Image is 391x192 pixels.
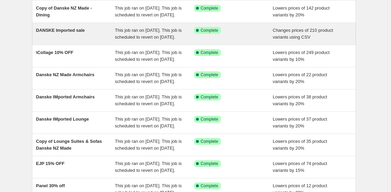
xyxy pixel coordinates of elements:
span: Lowers prices of 38 product variants by 20% [273,94,327,106]
span: Complete [201,161,218,166]
span: Complete [201,183,218,189]
span: EJP 15% OFF [36,161,65,166]
span: \Collage 10% OFF [36,50,74,55]
span: Complete [201,72,218,78]
span: Danske IMported Lounge [36,116,89,122]
span: Complete [201,116,218,122]
span: Lowers prices of 74 product variants by 15% [273,161,327,173]
span: Danske NZ Made Armchairs [36,72,94,77]
span: Lowers prices of 22 product variants by 20% [273,72,327,84]
span: Lowers prices of 35 product variants by 20% [273,139,327,151]
span: This job ran on [DATE]. This job is scheduled to revert on [DATE]. [115,50,182,62]
span: Complete [201,94,218,100]
span: Lowers prices of 37 product variants by 20% [273,116,327,128]
span: This job ran on [DATE]. This job is scheduled to revert on [DATE]. [115,116,182,128]
span: Lowers prices of 142 product variants by 20% [273,5,330,17]
span: Panel 30% off [36,183,65,188]
span: Copy of Danske NZ Made - Dining [36,5,92,17]
span: This job ran on [DATE]. This job is scheduled to revert on [DATE]. [115,72,182,84]
span: Complete [201,139,218,144]
span: Changes prices of 210 product variants using CSV [273,28,333,40]
span: This job ran on [DATE]. This job is scheduled to revert on [DATE]. [115,5,182,17]
span: This job ran on [DATE]. This job is scheduled to revert on [DATE]. [115,28,182,40]
span: Complete [201,5,218,11]
span: Danske IMported Armchairs [36,94,95,99]
span: DANSKE Imported sale [36,28,85,33]
span: Lowers prices of 249 product variants by 10% [273,50,330,62]
span: This job ran on [DATE]. This job is scheduled to revert on [DATE]. [115,139,182,151]
span: Complete [201,28,218,33]
span: This job ran on [DATE]. This job is scheduled to revert on [DATE]. [115,94,182,106]
span: This job ran on [DATE]. This job is scheduled to revert on [DATE]. [115,161,182,173]
span: Complete [201,50,218,55]
span: Copy of Lounge Suites & Sofas Danske NZ Made [36,139,102,151]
